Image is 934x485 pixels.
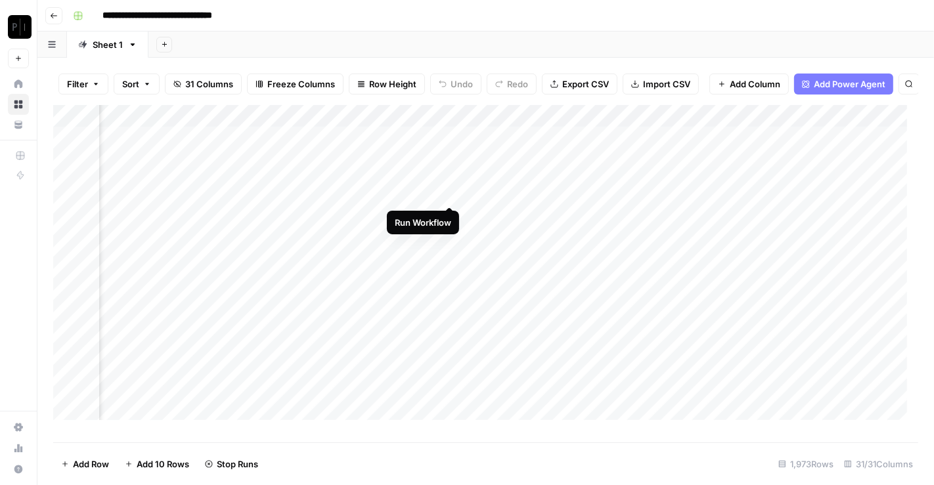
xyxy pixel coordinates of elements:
[114,74,160,95] button: Sort
[137,457,189,471] span: Add 10 Rows
[8,74,29,95] a: Home
[349,74,425,95] button: Row Height
[542,74,617,95] button: Export CSV
[93,38,123,51] div: Sheet 1
[369,77,416,91] span: Row Height
[562,77,609,91] span: Export CSV
[185,77,233,91] span: 31 Columns
[8,438,29,459] a: Usage
[395,216,451,229] div: Run Workflow
[217,457,258,471] span: Stop Runs
[67,32,148,58] a: Sheet 1
[839,453,918,474] div: 31/31 Columns
[487,74,537,95] button: Redo
[643,77,690,91] span: Import CSV
[451,77,473,91] span: Undo
[814,77,885,91] span: Add Power Agent
[8,459,29,480] button: Help + Support
[8,15,32,39] img: Paragon (Prod) Logo
[247,74,344,95] button: Freeze Columns
[67,77,88,91] span: Filter
[623,74,699,95] button: Import CSV
[197,453,266,474] button: Stop Runs
[122,77,139,91] span: Sort
[430,74,481,95] button: Undo
[8,11,29,43] button: Workspace: Paragon (Prod)
[165,74,242,95] button: 31 Columns
[58,74,108,95] button: Filter
[73,457,109,471] span: Add Row
[507,77,528,91] span: Redo
[794,74,893,95] button: Add Power Agent
[8,417,29,438] a: Settings
[730,77,780,91] span: Add Column
[53,453,117,474] button: Add Row
[267,77,335,91] span: Freeze Columns
[8,94,29,115] a: Browse
[8,114,29,135] a: Your Data
[117,453,197,474] button: Add 10 Rows
[773,453,839,474] div: 1,973 Rows
[709,74,789,95] button: Add Column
